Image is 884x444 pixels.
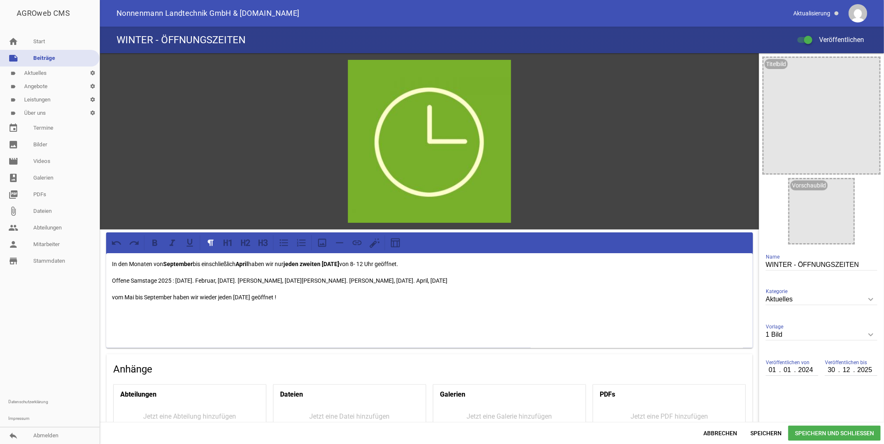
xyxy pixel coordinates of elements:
i: movie [8,156,18,166]
div: Jetzt eine PDF hinzufügen [593,405,745,428]
h4: PDFs [600,388,615,401]
input: dd [766,365,780,375]
i: attach_file [8,206,18,216]
div: Vorschaubild [790,180,828,190]
div: Jetzt eine Datei hinzufügen [273,405,426,428]
i: settings [86,67,99,80]
span: Abbrechen [697,426,744,441]
i: people [8,223,18,233]
i: image [8,140,18,150]
input: yyyy [854,365,875,375]
strong: jeden zweiten [DATE] [283,261,339,267]
i: label [10,84,16,89]
strong: September [163,261,193,267]
span: Veröffentlichen von [766,358,810,367]
h4: Dateien [280,388,303,401]
div: Jetzt eine Galerie hinzufügen [433,405,586,428]
i: settings [86,106,99,120]
div: Jetzt eine Abteilung hinzufügen [114,405,266,428]
h4: Anhänge [113,363,746,376]
input: yyyy [795,365,816,375]
i: home [8,37,18,47]
i: label [10,111,16,116]
i: picture_as_pdf [8,190,18,200]
input: mm [780,365,795,375]
i: store_mall_directory [8,256,18,266]
h4: WINTER - ÖFFNUNGSZEITEN [117,33,246,47]
span: Veröffentlichen [809,36,864,44]
i: reply [8,431,18,441]
i: label [10,97,16,103]
h4: Abteilungen [120,388,156,401]
i: person [8,239,18,249]
div: Titelbild [765,59,788,69]
i: photo_album [8,173,18,183]
span: Speichern [744,426,788,441]
strong: April [236,261,248,267]
span: Nonnenmann Landtechnik GmbH & [DOMAIN_NAME] [117,10,299,17]
span: Veröffentlichen bis [825,358,867,367]
i: settings [86,80,99,93]
i: keyboard_arrow_down [864,293,877,306]
p: Offene Samstage 2025 : [DATE]. Februar, [DATE]. [PERSON_NAME], [DATE][PERSON_NAME]. [PERSON_NAME]... [112,276,747,286]
i: note [8,53,18,63]
p: In den Monaten von bis einschließlich haben wir nur von 8- 12 Uhr geöffnet. [112,259,747,269]
span: Speichern und Schließen [788,426,881,441]
input: dd [825,365,839,375]
p: vom Mai bis September haben wir wieder jeden [DATE] geöffnet ! [112,292,747,302]
i: keyboard_arrow_down [864,328,877,341]
i: settings [86,93,99,106]
input: mm [839,365,854,375]
h4: Galerien [440,388,465,401]
i: event [8,123,18,133]
i: label [10,71,16,76]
